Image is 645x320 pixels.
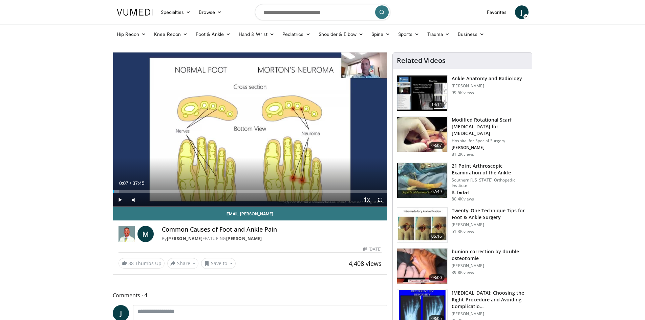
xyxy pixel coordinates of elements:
[226,236,262,241] a: [PERSON_NAME]
[397,163,447,198] img: d2937c76-94b7-4d20-9de4-1c4e4a17f51d.150x105_q85_crop-smart_upscale.jpg
[397,163,528,202] a: 07:49 21 Point Arthroscopic Examination of the Ankle Southern [US_STATE] Orthopedic Institute R. ...
[452,75,522,82] h3: Ankle Anatomy and Radiology
[454,27,488,41] a: Business
[515,5,529,19] a: J
[128,260,134,266] span: 38
[130,180,131,186] span: /
[117,9,153,16] img: VuMedi Logo
[394,27,423,41] a: Sports
[452,116,528,137] h3: Modified Rotational Scarf [MEDICAL_DATA] for [MEDICAL_DATA]
[373,193,387,207] button: Fullscreen
[483,5,511,19] a: Favorites
[132,180,144,186] span: 37:45
[452,207,528,221] h3: Twenty-One Technique Tips for Foot & Ankle Surgery
[349,259,382,268] span: 4,408 views
[127,193,140,207] button: Mute
[452,177,528,188] p: Southern [US_STATE] Orthopedic Institute
[367,27,394,41] a: Spine
[397,208,447,243] img: 6702e58c-22b3-47ce-9497-b1c0ae175c4c.150x105_q85_crop-smart_upscale.jpg
[452,229,474,234] p: 51.3K views
[397,75,528,111] a: 14:14 Ankle Anatomy and Radiology [PERSON_NAME] 99.5K views
[137,226,154,242] a: M
[452,270,474,275] p: 39.8K views
[452,263,528,269] p: [PERSON_NAME]
[452,83,522,89] p: [PERSON_NAME]
[192,27,235,41] a: Foot & Ankle
[150,27,192,41] a: Knee Recon
[235,27,278,41] a: Hand & Wrist
[113,27,150,41] a: Hip Recon
[119,258,165,269] a: 38 Thumbs Up
[429,274,445,281] span: 03:00
[113,52,387,207] video-js: Video Player
[162,236,382,242] div: By FEATURING
[397,76,447,111] img: d079e22e-f623-40f6-8657-94e85635e1da.150x105_q85_crop-smart_upscale.jpg
[113,291,388,300] span: Comments 4
[423,27,454,41] a: Trauma
[452,190,528,195] p: R. Ferkel
[113,193,127,207] button: Play
[452,248,528,262] h3: bunion correction by double osteotomie
[157,5,195,19] a: Specialties
[363,246,382,252] div: [DATE]
[452,222,528,228] p: [PERSON_NAME]
[113,190,387,193] div: Progress Bar
[452,311,528,317] p: [PERSON_NAME]
[162,226,382,233] h4: Common Causes of Foot and Ankle Pain
[360,193,373,207] button: Playback Rate
[195,5,226,19] a: Browse
[429,142,445,149] span: 03:07
[452,196,474,202] p: 80.4K views
[397,117,447,152] img: Scarf_Osteotomy_100005158_3.jpg.150x105_q85_crop-smart_upscale.jpg
[315,27,367,41] a: Shoulder & Elbow
[397,248,528,284] a: 03:00 bunion correction by double osteotomie [PERSON_NAME] 39.8K views
[429,233,445,240] span: 05:16
[397,207,528,243] a: 05:16 Twenty-One Technique Tips for Foot & Ankle Surgery [PERSON_NAME] 51.3K views
[452,152,474,157] p: 81.2K views
[278,27,315,41] a: Pediatrics
[167,258,199,269] button: Share
[119,226,135,242] img: Dr. Matthew Carroll
[397,116,528,157] a: 03:07 Modified Rotational Scarf [MEDICAL_DATA] for [MEDICAL_DATA] Hospital for Special Surgery [P...
[452,138,528,144] p: Hospital for Special Surgery
[452,163,528,176] h3: 21 Point Arthroscopic Examination of the Ankle
[452,290,528,310] h3: [MEDICAL_DATA]: Choosing the Right Procedure and Avoiding Complicatio…
[397,57,446,65] h4: Related Videos
[201,258,236,269] button: Save to
[167,236,203,241] a: [PERSON_NAME]
[429,188,445,195] span: 07:49
[452,145,528,150] p: [PERSON_NAME]
[429,101,445,108] span: 14:14
[397,249,447,284] img: 294729_0000_1.png.150x105_q85_crop-smart_upscale.jpg
[255,4,390,20] input: Search topics, interventions
[119,180,128,186] span: 0:07
[113,207,387,220] a: Email [PERSON_NAME]
[452,90,474,95] p: 99.5K views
